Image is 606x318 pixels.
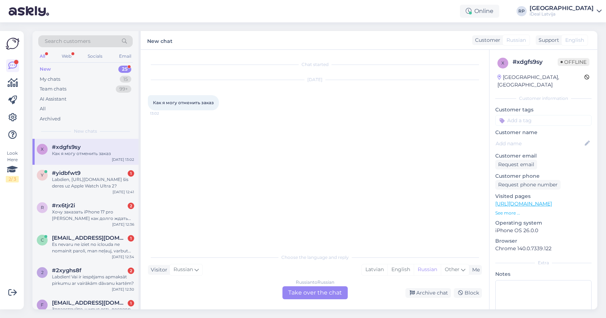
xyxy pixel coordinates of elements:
[153,100,214,105] span: Как я могу отменить заказ
[565,36,584,44] span: English
[495,95,592,102] div: Customer information
[52,150,134,157] div: Как я могу отменить заказ
[52,144,81,150] span: #xdgfs9sy
[52,300,127,306] span: forelana@inbox.lv
[469,266,480,274] div: Me
[52,274,134,287] div: Labdien! Vai ir iespējams apmaksāt pirkumu ar vairākām dāvanu kartēm?
[40,85,66,93] div: Team chats
[41,146,44,152] span: x
[148,266,167,274] div: Visitor
[118,66,131,73] div: 25
[148,76,482,83] div: [DATE]
[112,157,134,162] div: [DATE] 13:02
[118,52,133,61] div: Email
[387,264,414,275] div: English
[495,129,592,136] p: Customer name
[536,36,559,44] div: Support
[52,176,134,189] div: Labdien, [URL][DOMAIN_NAME] šīs deres uz Apple Watch Ultra 2?
[74,128,97,134] span: New chats
[52,170,80,176] span: #yidbfwt9
[495,210,592,216] p: See more ...
[38,52,47,61] div: All
[41,205,44,210] span: r
[495,270,592,278] p: Notes
[495,152,592,160] p: Customer email
[495,219,592,227] p: Operating system
[147,35,172,45] label: New chat
[150,111,177,116] span: 13:02
[40,66,51,73] div: New
[128,235,134,242] div: 1
[513,58,558,66] div: # xdgfs9sy
[530,5,602,17] a: [GEOGRAPHIC_DATA]iDeal Latvija
[495,115,592,126] input: Add a tag
[495,200,552,207] a: [URL][DOMAIN_NAME]
[472,36,500,44] div: Customer
[41,237,44,243] span: c
[86,52,104,61] div: Socials
[40,105,46,112] div: All
[45,37,91,45] span: Search customers
[495,160,537,169] div: Request email
[41,172,44,178] span: y
[112,222,134,227] div: [DATE] 12:36
[112,254,134,260] div: [DATE] 12:34
[282,286,348,299] div: Take over the chat
[6,37,19,50] img: Askly Logo
[414,264,441,275] div: Russian
[530,5,594,11] div: [GEOGRAPHIC_DATA]
[495,106,592,114] p: Customer tags
[495,180,561,190] div: Request phone number
[52,235,127,241] span: caune212@gmail.com
[495,245,592,252] p: Chrome 140.0.7339.122
[41,302,44,308] span: f
[460,5,499,18] div: Online
[6,176,19,182] div: 2 / 3
[530,11,594,17] div: iDeal Latvija
[495,172,592,180] p: Customer phone
[148,61,482,68] div: Chat started
[558,58,589,66] span: Offline
[128,170,134,177] div: 1
[497,74,584,89] div: [GEOGRAPHIC_DATA], [GEOGRAPHIC_DATA]
[52,241,134,254] div: Es nevaru ne iziet no iclouda ne nomainit paroli, man neļauj, varbut man būtu labāk aizbraukt dzī...
[496,140,583,147] input: Add name
[405,288,451,298] div: Archive chat
[40,96,66,103] div: AI Assistant
[40,115,61,123] div: Archived
[128,203,134,209] div: 2
[113,189,134,195] div: [DATE] 12:41
[362,264,387,275] div: Latvian
[128,300,134,306] div: 1
[52,202,75,209] span: #rx6tjr2i
[60,52,73,61] div: Web
[41,270,44,275] span: 2
[120,76,131,83] div: 15
[517,6,527,16] div: RP
[148,254,482,261] div: Choose the language and reply
[445,266,460,273] span: Other
[495,237,592,245] p: Browser
[52,209,134,222] div: Хочу заказать iPhone 17 pro [PERSON_NAME] как долго ждать доставку?
[174,266,193,274] span: Russian
[112,287,134,292] div: [DATE] 12:30
[40,76,60,83] div: My chats
[296,279,334,286] div: Russian to Russian
[501,60,504,66] span: x
[52,267,82,274] span: #2xyghs8f
[6,150,19,182] div: Look Here
[116,85,131,93] div: 99+
[495,193,592,200] p: Visited pages
[128,268,134,274] div: 2
[506,36,526,44] span: Russian
[495,227,592,234] p: iPhone OS 26.0.0
[495,260,592,266] div: Extra
[454,288,482,298] div: Block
